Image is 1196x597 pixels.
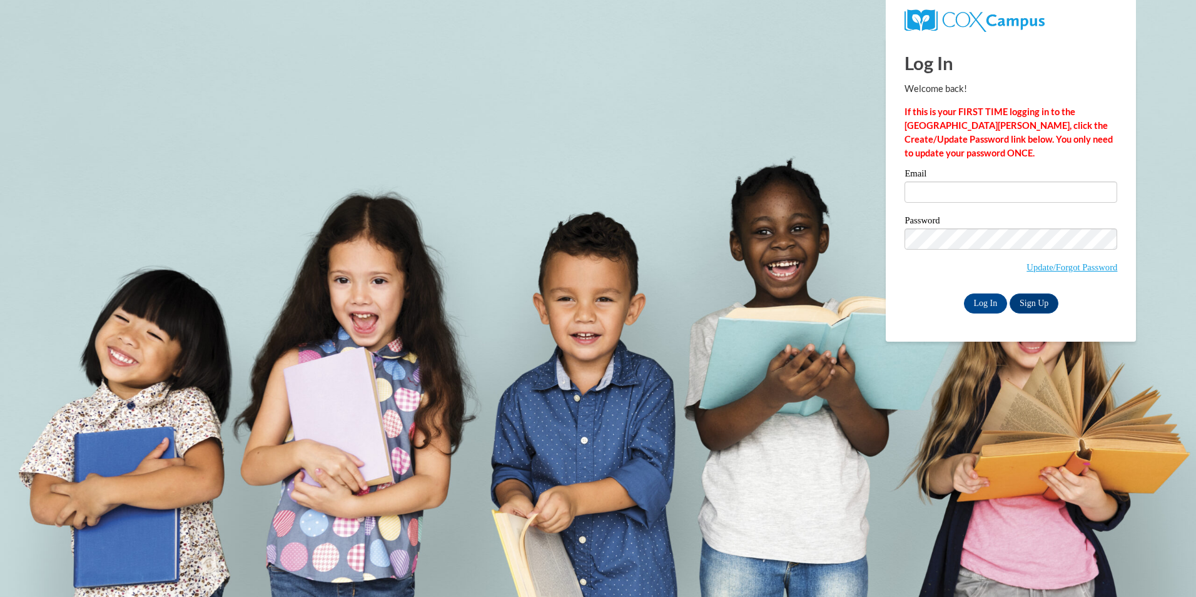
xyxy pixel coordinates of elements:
strong: If this is your FIRST TIME logging in to the [GEOGRAPHIC_DATA][PERSON_NAME], click the Create/Upd... [905,106,1113,158]
h1: Log In [905,50,1117,76]
p: Welcome back! [905,82,1117,96]
input: Log In [964,293,1008,314]
a: COX Campus [905,14,1044,25]
label: Email [905,169,1117,181]
a: Update/Forgot Password [1026,262,1117,272]
a: Sign Up [1010,293,1058,314]
label: Password [905,216,1117,228]
img: COX Campus [905,9,1044,32]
